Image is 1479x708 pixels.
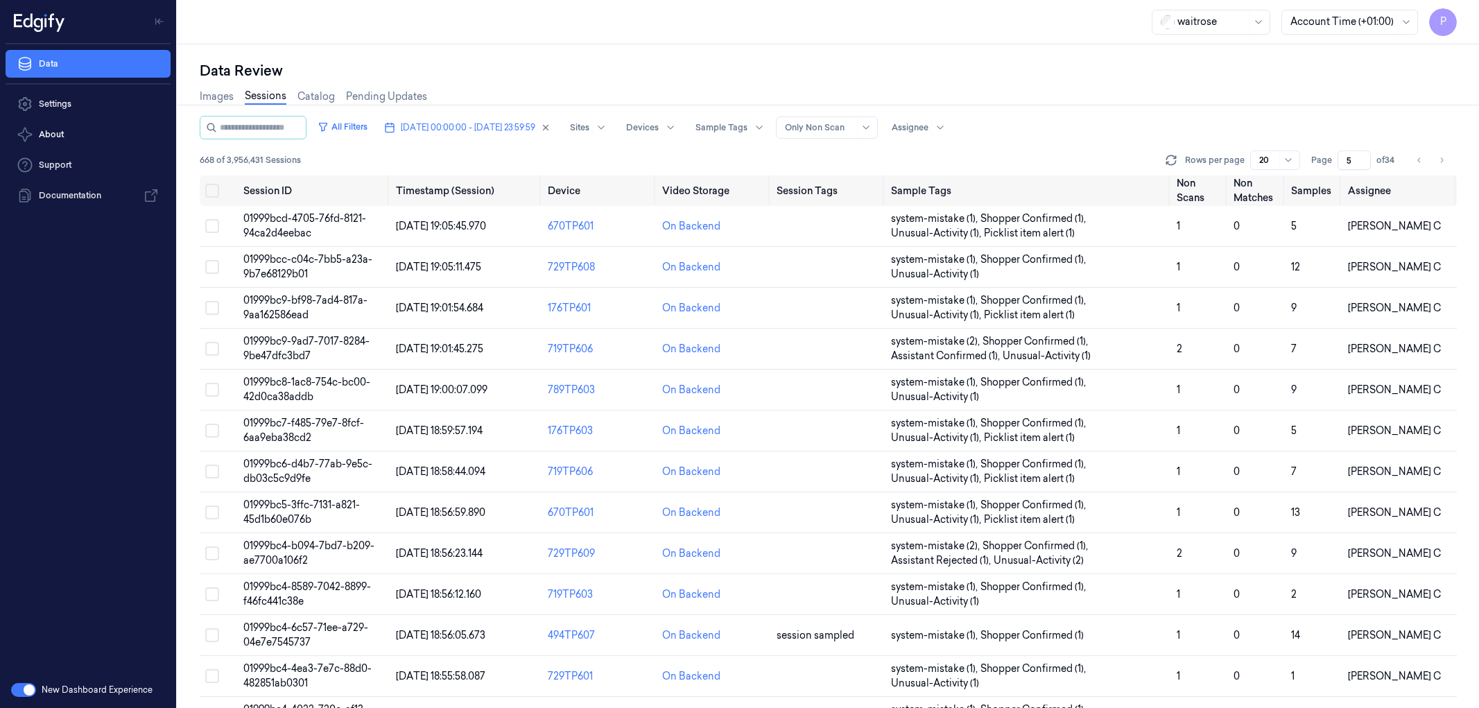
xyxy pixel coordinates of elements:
[396,547,483,560] span: [DATE] 18:56:23.144
[396,220,486,232] span: [DATE] 19:05:45.970
[662,342,720,356] div: On Backend
[891,457,980,472] span: system-mistake (1) ,
[312,116,373,138] button: All Filters
[980,211,1089,226] span: Shopper Confirmed (1) ,
[548,506,651,520] div: 670TP601
[1234,506,1240,519] span: 0
[662,301,720,316] div: On Backend
[1348,629,1441,641] span: [PERSON_NAME] C
[1291,465,1297,478] span: 7
[891,349,1003,363] span: Assistant Confirmed (1) ,
[662,424,720,438] div: On Backend
[1177,670,1180,682] span: 1
[205,260,219,274] button: Select row
[657,175,771,206] th: Video Storage
[1348,343,1441,355] span: [PERSON_NAME] C
[6,50,171,78] a: Data
[396,506,485,519] span: [DATE] 18:56:59.890
[243,212,366,239] span: 01999bcd-4705-76fd-8121-94ca2d4eebac
[401,121,535,134] span: [DATE] 00:00:00 - [DATE] 23:59:59
[1234,547,1240,560] span: 0
[1177,424,1180,437] span: 1
[6,121,171,148] button: About
[1234,302,1240,314] span: 0
[243,376,370,403] span: 01999bc8-1ac8-754c-bc00-42d0ca38addb
[396,465,485,478] span: [DATE] 18:58:44.094
[1348,506,1441,519] span: [PERSON_NAME] C
[662,219,720,234] div: On Backend
[200,89,234,104] a: Images
[1429,8,1457,36] span: P
[1291,506,1300,519] span: 13
[205,546,219,560] button: Select row
[396,424,483,437] span: [DATE] 18:59:57.194
[1291,547,1297,560] span: 9
[1177,465,1180,478] span: 1
[396,588,481,601] span: [DATE] 18:56:12.160
[205,383,219,397] button: Select row
[1234,424,1240,437] span: 0
[6,90,171,118] a: Settings
[1234,629,1240,641] span: 0
[548,342,651,356] div: 719TP606
[891,676,979,691] span: Unusual-Activity (1)
[548,383,651,397] div: 789TP603
[1291,302,1297,314] span: 9
[6,151,171,179] a: Support
[984,226,1075,241] span: Picklist item alert (1)
[891,375,980,390] span: system-mistake (1) ,
[243,253,372,280] span: 01999bcc-c04c-7bb5-a23a-9b7e68129b01
[891,553,994,568] span: Assistant Rejected (1) ,
[1177,220,1180,232] span: 1
[983,334,1091,349] span: Shopper Confirmed (1) ,
[1348,547,1441,560] span: [PERSON_NAME] C
[243,335,370,362] span: 01999bc9-9ad7-7017-8284-9be47dfc3bd7
[1234,220,1240,232] span: 0
[1234,670,1240,682] span: 0
[777,629,854,641] span: session sampled
[542,175,657,206] th: Device
[243,417,364,444] span: 01999bc7-f485-79e7-8fcf-6aa9eba38cd2
[205,301,219,315] button: Select row
[205,465,219,478] button: Select row
[1177,343,1182,355] span: 2
[891,308,984,322] span: Unusual-Activity (1) ,
[548,628,651,643] div: 494TP607
[200,61,1457,80] div: Data Review
[980,580,1089,594] span: Shopper Confirmed (1) ,
[980,252,1089,267] span: Shopper Confirmed (1) ,
[1228,175,1285,206] th: Non Matches
[243,662,372,689] span: 01999bc4-4ea3-7e7c-88d0-482851ab0301
[891,580,980,594] span: system-mistake (1) ,
[891,252,980,267] span: system-mistake (1) ,
[1286,175,1342,206] th: Samples
[205,219,219,233] button: Select row
[983,539,1091,553] span: Shopper Confirmed (1) ,
[548,587,651,602] div: 719TP603
[205,628,219,642] button: Select row
[994,553,1084,568] span: Unusual-Activity (2)
[1234,588,1240,601] span: 0
[396,302,483,314] span: [DATE] 19:01:54.684
[243,580,371,607] span: 01999bc4-8589-7042-8899-f46fc441c38e
[1376,154,1399,166] span: of 34
[1234,465,1240,478] span: 0
[771,175,885,206] th: Session Tags
[1185,154,1245,166] p: Rows per page
[1234,343,1240,355] span: 0
[205,669,219,683] button: Select row
[891,211,980,226] span: system-mistake (1) ,
[1177,629,1180,641] span: 1
[1291,383,1297,396] span: 9
[1291,343,1297,355] span: 7
[1348,670,1441,682] span: [PERSON_NAME] C
[6,182,171,209] a: Documentation
[662,465,720,479] div: On Backend
[891,390,979,404] span: Unusual-Activity (1)
[1291,629,1300,641] span: 14
[980,293,1089,308] span: Shopper Confirmed (1) ,
[243,621,368,648] span: 01999bc4-6c57-71ee-a729-04e7e7545737
[297,89,335,104] a: Catalog
[980,457,1089,472] span: Shopper Confirmed (1) ,
[891,662,980,676] span: system-mistake (1) ,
